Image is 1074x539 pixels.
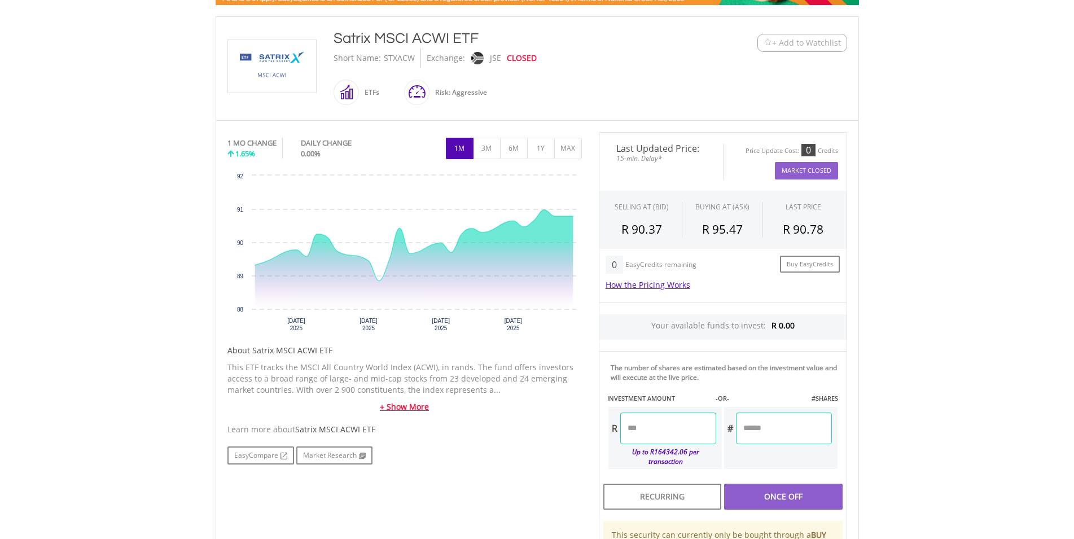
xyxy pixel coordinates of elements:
[716,394,729,403] label: -OR-
[296,446,372,464] a: Market Research
[301,138,389,148] div: DAILY CHANGE
[473,138,501,159] button: 3M
[621,221,662,237] span: R 90.37
[432,318,450,331] text: [DATE] 2025
[783,221,823,237] span: R 90.78
[818,147,838,155] div: Credits
[615,202,669,212] div: SELLING AT (BID)
[427,49,465,68] div: Exchange:
[724,484,842,510] div: Once Off
[227,170,582,339] svg: Interactive chart
[599,314,847,340] div: Your available funds to invest:
[230,40,314,93] img: TFSA.STXACW.png
[772,37,841,49] span: + Add to Watchlist
[227,362,582,396] p: This ETF tracks the MSCI All Country World Index (ACWI), in rands. The fund offers investors acce...
[780,256,840,273] a: Buy EasyCredits
[606,256,623,274] div: 0
[360,318,378,331] text: [DATE] 2025
[608,144,714,153] span: Last Updated Price:
[237,306,244,313] text: 88
[606,279,690,290] a: How the Pricing Works
[764,38,772,47] img: Watchlist
[359,79,379,106] div: ETFs
[490,49,501,68] div: JSE
[227,424,582,435] div: Learn more about
[695,202,749,212] span: BUYING AT (ASK)
[237,207,244,213] text: 91
[611,363,842,382] div: The number of shares are estimated based on the investment value and will execute at the live price.
[625,261,696,270] div: EasyCredits remaining
[429,79,487,106] div: Risk: Aggressive
[746,147,799,155] div: Price Update Cost:
[500,138,528,159] button: 6M
[446,138,474,159] button: 1M
[554,138,582,159] button: MAX
[237,240,244,246] text: 90
[507,49,537,68] div: CLOSED
[227,446,294,464] a: EasyCompare
[301,148,321,159] span: 0.00%
[235,148,255,159] span: 1.65%
[812,394,838,403] label: #SHARES
[237,173,244,179] text: 92
[295,424,375,435] span: Satrix MSCI ACWI ETF
[702,221,743,237] span: R 95.47
[771,320,795,331] span: R 0.00
[786,202,821,212] div: LAST PRICE
[384,49,415,68] div: STXACW
[608,153,714,164] span: 15-min. Delay*
[603,484,721,510] div: Recurring
[227,345,582,356] h5: About Satrix MSCI ACWI ETF
[227,170,582,339] div: Chart. Highcharts interactive chart.
[227,401,582,413] a: + Show More
[775,162,838,179] button: Market Closed
[608,444,716,469] div: Up to R164342.06 per transaction
[505,318,523,331] text: [DATE] 2025
[608,413,620,444] div: R
[334,49,381,68] div: Short Name:
[724,413,736,444] div: #
[334,28,688,49] div: Satrix MSCI ACWI ETF
[607,394,675,403] label: INVESTMENT AMOUNT
[471,52,483,64] img: jse.png
[527,138,555,159] button: 1Y
[801,144,816,156] div: 0
[287,318,305,331] text: [DATE] 2025
[757,34,847,52] button: Watchlist + Add to Watchlist
[227,138,277,148] div: 1 MO CHANGE
[237,273,244,279] text: 89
